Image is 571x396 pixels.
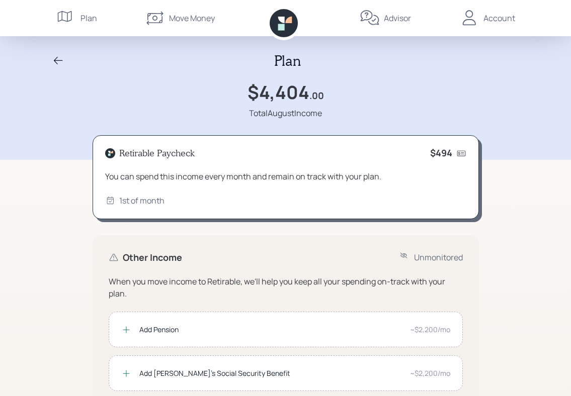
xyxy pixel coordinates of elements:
[430,148,452,159] h4: $494
[119,148,195,159] h4: Retirable Paycheck
[123,252,182,263] h4: Other Income
[309,90,324,102] h4: .00
[483,12,515,24] div: Account
[410,324,450,335] div: ~$2,200/mo
[139,324,402,335] div: Add Pension
[105,170,466,182] div: You can spend this income every month and remain on track with your plan.
[249,107,322,119] div: Total August Income
[248,81,309,103] h1: $4,404
[274,52,301,69] h2: Plan
[169,12,215,24] div: Move Money
[109,275,463,300] div: When you move income to Retirable, we'll help you keep all your spending on-track with your plan.
[119,194,165,207] div: 1st of month
[384,12,411,24] div: Advisor
[80,12,97,24] div: Plan
[139,368,402,378] div: Add [PERSON_NAME]'s Social Security Benefit
[410,368,450,378] div: ~$2,200/mo
[414,251,463,263] div: Unmonitored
